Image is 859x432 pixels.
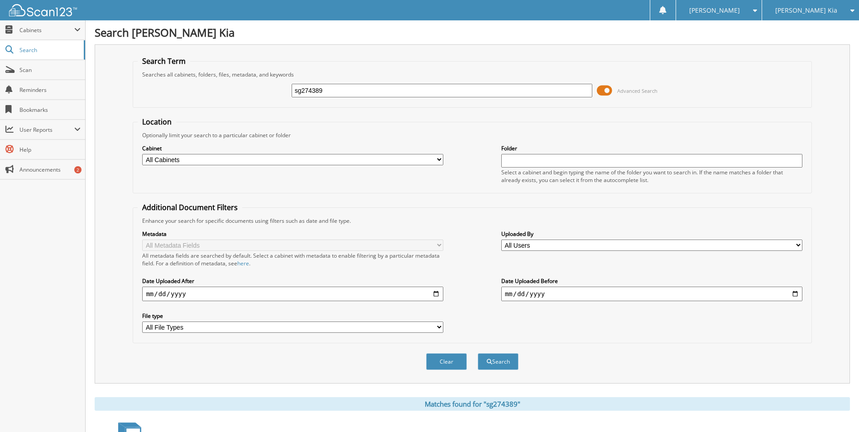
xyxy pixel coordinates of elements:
[617,87,657,94] span: Advanced Search
[19,166,81,173] span: Announcements
[138,71,806,78] div: Searches all cabinets, folders, files, metadata, and keywords
[142,287,443,301] input: start
[19,126,74,134] span: User Reports
[142,312,443,320] label: File type
[95,25,850,40] h1: Search [PERSON_NAME] Kia
[501,230,802,238] label: Uploaded By
[19,26,74,34] span: Cabinets
[19,46,79,54] span: Search
[478,353,518,370] button: Search
[138,131,806,139] div: Optionally limit your search to a particular cabinet or folder
[142,252,443,267] div: All metadata fields are searched by default. Select a cabinet with metadata to enable filtering b...
[74,166,82,173] div: 2
[95,397,850,411] div: Matches found for "sg274389"
[142,277,443,285] label: Date Uploaded After
[138,117,176,127] legend: Location
[501,168,802,184] div: Select a cabinet and begin typing the name of the folder you want to search in. If the name match...
[775,8,837,13] span: [PERSON_NAME] Kia
[142,144,443,152] label: Cabinet
[501,287,802,301] input: end
[501,144,802,152] label: Folder
[138,217,806,225] div: Enhance your search for specific documents using filters such as date and file type.
[19,106,81,114] span: Bookmarks
[138,56,190,66] legend: Search Term
[19,86,81,94] span: Reminders
[142,230,443,238] label: Metadata
[426,353,467,370] button: Clear
[138,202,242,212] legend: Additional Document Filters
[19,146,81,154] span: Help
[9,4,77,16] img: scan123-logo-white.svg
[689,8,740,13] span: [PERSON_NAME]
[19,66,81,74] span: Scan
[501,277,802,285] label: Date Uploaded Before
[237,259,249,267] a: here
